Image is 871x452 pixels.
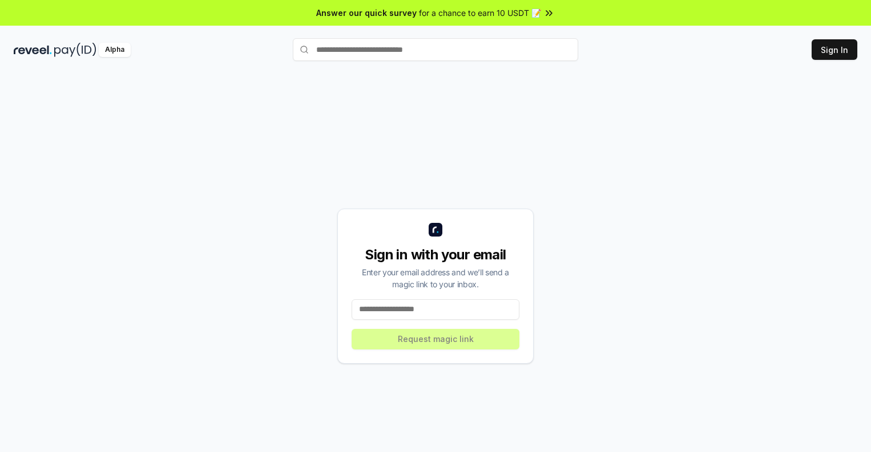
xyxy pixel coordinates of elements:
[352,246,519,264] div: Sign in with your email
[352,266,519,290] div: Enter your email address and we’ll send a magic link to your inbox.
[429,223,442,237] img: logo_small
[812,39,857,60] button: Sign In
[419,7,541,19] span: for a chance to earn 10 USDT 📝
[316,7,417,19] span: Answer our quick survey
[14,43,52,57] img: reveel_dark
[54,43,96,57] img: pay_id
[99,43,131,57] div: Alpha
